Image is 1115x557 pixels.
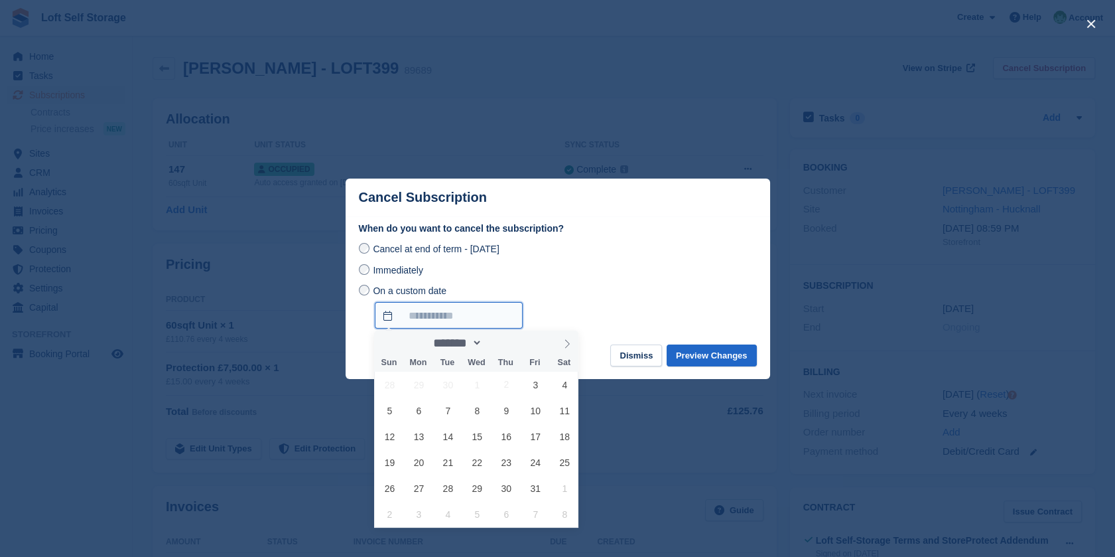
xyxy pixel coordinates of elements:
span: October 11, 2025 [552,398,578,424]
span: October 8, 2025 [464,398,490,424]
span: October 5, 2025 [377,398,403,424]
span: October 2, 2025 [493,372,519,398]
span: October 30, 2025 [493,475,519,501]
span: Mon [403,358,432,367]
span: Sun [374,358,403,367]
span: November 2, 2025 [377,501,403,527]
span: Fri [520,358,549,367]
span: November 6, 2025 [493,501,519,527]
span: November 7, 2025 [523,501,549,527]
button: Dismiss [610,345,662,366]
span: October 4, 2025 [552,372,578,398]
span: October 29, 2025 [464,475,490,501]
input: On a custom date [375,302,523,329]
span: October 31, 2025 [523,475,549,501]
span: Sat [549,358,578,367]
span: November 1, 2025 [552,475,578,501]
span: September 28, 2025 [377,372,403,398]
button: close [1081,13,1102,35]
span: October 9, 2025 [493,398,519,424]
input: Cancel at end of term - [DATE] [359,243,369,254]
input: Immediately [359,264,369,275]
span: October 15, 2025 [464,424,490,449]
p: Cancel Subscription [359,190,487,205]
span: October 17, 2025 [523,424,549,449]
span: October 13, 2025 [406,424,432,449]
span: Thu [491,358,520,367]
span: October 18, 2025 [552,424,578,449]
span: Cancel at end of term - [DATE] [373,244,499,254]
span: September 30, 2025 [435,372,461,398]
span: October 19, 2025 [377,449,403,475]
span: On a custom date [373,285,446,296]
span: September 29, 2025 [406,372,432,398]
span: October 22, 2025 [464,449,490,475]
span: October 24, 2025 [523,449,549,475]
span: October 7, 2025 [435,398,461,424]
select: Month [429,336,483,350]
span: Wed [462,358,491,367]
input: On a custom date [359,285,369,295]
span: November 3, 2025 [406,501,432,527]
span: October 21, 2025 [435,449,461,475]
span: October 1, 2025 [464,372,490,398]
span: November 4, 2025 [435,501,461,527]
span: Tue [432,358,462,367]
button: Preview Changes [667,345,757,366]
span: October 25, 2025 [552,449,578,475]
span: November 5, 2025 [464,501,490,527]
span: October 10, 2025 [523,398,549,424]
span: October 14, 2025 [435,424,461,449]
span: Immediately [373,265,423,276]
span: November 8, 2025 [552,501,578,527]
span: October 3, 2025 [523,372,549,398]
span: October 6, 2025 [406,398,432,424]
span: October 28, 2025 [435,475,461,501]
span: October 23, 2025 [493,449,519,475]
span: October 27, 2025 [406,475,432,501]
span: October 16, 2025 [493,424,519,449]
span: October 26, 2025 [377,475,403,501]
span: October 12, 2025 [377,424,403,449]
input: Year [482,336,524,350]
span: October 20, 2025 [406,449,432,475]
label: When do you want to cancel the subscription? [359,222,757,236]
